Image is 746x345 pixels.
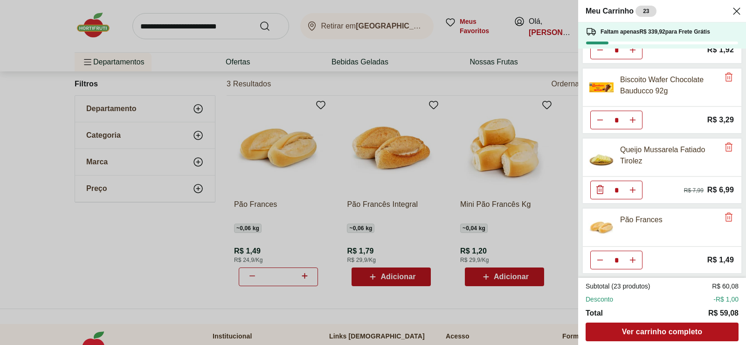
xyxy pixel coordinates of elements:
span: Total [586,308,603,319]
button: Remove [723,72,734,83]
img: Queijo Mussarela Fatiado Tirolez [588,144,615,170]
span: R$ 60,08 [712,282,739,291]
input: Quantidade Atual [609,111,623,129]
div: Queijo Mussarela Fatiado Tirolez [620,144,719,167]
span: R$ 1,49 [707,253,734,266]
span: R$ 1,92 [707,43,734,56]
span: R$ 7,99 [684,187,704,194]
div: Pão Frances [620,214,663,225]
button: Remove [723,142,734,153]
button: Aumentar Quantidade [623,111,642,129]
span: R$ 3,29 [707,113,734,126]
button: Diminuir Quantidade [591,41,609,59]
h2: Meu Carrinho [586,6,656,17]
span: R$ 6,99 [707,183,734,196]
img: Principal [588,74,615,100]
span: R$ 59,08 [708,308,739,319]
div: Biscoito Wafer Chocolate Bauducco 92g [620,74,719,97]
img: Principal [588,214,615,240]
button: Aumentar Quantidade [623,41,642,59]
button: Aumentar Quantidade [623,181,642,199]
button: Remove [723,212,734,223]
span: -R$ 1,00 [713,295,739,304]
button: Diminuir Quantidade [591,111,609,129]
input: Quantidade Atual [609,41,623,59]
a: Ver carrinho completo [586,323,739,341]
input: Quantidade Atual [609,181,623,199]
div: 23 [635,6,656,17]
button: Aumentar Quantidade [623,251,642,269]
span: Desconto [586,295,613,304]
button: Diminuir Quantidade [591,251,609,269]
span: Subtotal (23 produtos) [586,282,650,291]
button: Diminuir Quantidade [591,181,609,199]
span: Faltam apenas R$ 339,92 para Frete Grátis [601,28,710,35]
input: Quantidade Atual [609,251,623,269]
span: Ver carrinho completo [622,328,702,336]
